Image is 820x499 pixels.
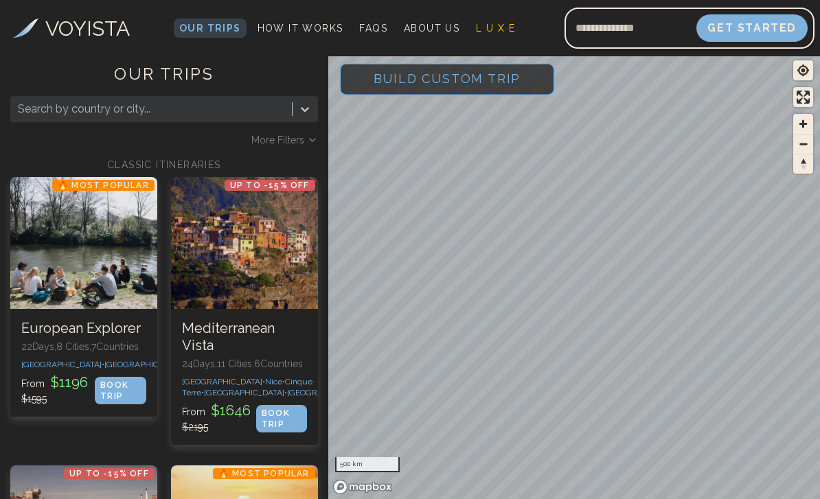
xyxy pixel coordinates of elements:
h3: Mediterranean Vista [182,320,307,354]
span: Zoom out [793,135,813,154]
a: About Us [398,19,465,38]
span: More Filters [251,133,304,147]
h2: CLASSIC ITINERARIES [10,158,318,172]
span: L U X E [476,23,515,34]
p: 🔥 Most Popular [52,180,155,191]
button: Build Custom Trip [339,62,556,95]
p: From [182,401,256,434]
span: [GEOGRAPHIC_DATA] • [287,388,370,397]
a: How It Works [252,19,349,38]
a: Mapbox homepage [332,479,393,495]
canvas: Map [328,54,820,499]
p: 24 Days, 11 Cities, 6 Countr ies [182,357,307,371]
span: Build Custom Trip [352,49,543,108]
a: L U X E [470,19,521,38]
button: Get Started [696,14,808,42]
a: VOYISTA [13,13,130,44]
button: Zoom out [793,134,813,154]
a: FAQs [354,19,393,38]
span: $ 1196 [47,374,91,391]
img: Voyista Logo [13,19,38,38]
span: $ 1595 [21,393,47,404]
h1: OUR TRIPS [10,63,318,96]
button: Enter fullscreen [793,87,813,107]
span: About Us [404,23,459,34]
button: Reset bearing to north [793,154,813,174]
p: From [21,373,95,406]
span: How It Works [258,23,343,34]
input: Email address [565,12,696,45]
span: $ 2195 [182,421,208,432]
span: [GEOGRAPHIC_DATA] • [204,388,287,397]
button: Find my location [793,60,813,80]
div: BOOK TRIP [95,377,146,404]
span: [GEOGRAPHIC_DATA] • [21,360,104,369]
div: BOOK TRIP [256,405,307,432]
div: 500 km [335,457,400,472]
a: Our Trips [174,19,247,38]
p: Up to -15% OFF [225,180,315,191]
a: European Explorer🔥 Most PopularEuropean Explorer22Days,8 Cities,7Countries[GEOGRAPHIC_DATA]•[GEOG... [10,177,157,417]
p: 🔥 Most Popular [213,468,315,479]
span: [GEOGRAPHIC_DATA] • [182,377,265,386]
span: [GEOGRAPHIC_DATA] • [104,360,187,369]
span: Our Trips [179,23,241,34]
h3: VOYISTA [45,13,130,44]
span: FAQs [359,23,387,34]
button: Zoom in [793,114,813,134]
span: $ 1646 [208,402,253,419]
span: Nice • [265,377,285,386]
a: Mediterranean VistaUp to -15% OFFMediterranean Vista24Days,11 Cities,6Countries[GEOGRAPHIC_DATA]•... [171,177,318,445]
h3: European Explorer [21,320,146,337]
p: Up to -15% OFF [64,468,155,479]
p: 22 Days, 8 Cities, 7 Countr ies [21,340,146,353]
